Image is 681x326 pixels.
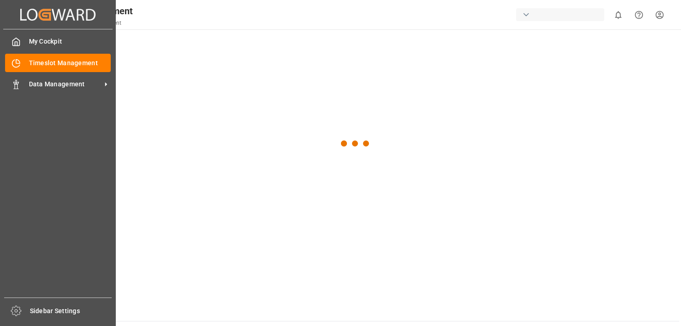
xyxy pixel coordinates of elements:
[5,54,111,72] a: Timeslot Management
[29,58,111,68] span: Timeslot Management
[5,33,111,51] a: My Cockpit
[608,5,629,25] button: show 0 new notifications
[29,37,111,46] span: My Cockpit
[29,79,102,89] span: Data Management
[629,5,649,25] button: Help Center
[30,306,112,316] span: Sidebar Settings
